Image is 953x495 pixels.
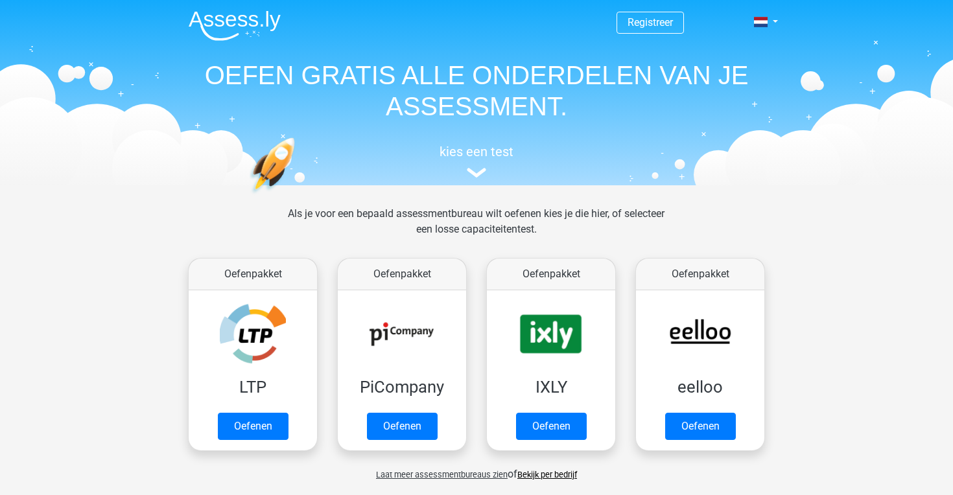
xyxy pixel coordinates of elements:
[367,413,438,440] a: Oefenen
[178,144,775,178] a: kies een test
[665,413,736,440] a: Oefenen
[189,10,281,41] img: Assessly
[467,168,486,178] img: assessment
[376,470,508,479] span: Laat meer assessmentbureaus zien
[628,16,673,29] a: Registreer
[516,413,587,440] a: Oefenen
[218,413,288,440] a: Oefenen
[178,456,775,482] div: of
[250,137,345,255] img: oefenen
[517,470,577,479] a: Bekijk per bedrijf
[178,60,775,122] h1: OEFEN GRATIS ALLE ONDERDELEN VAN JE ASSESSMENT.
[178,144,775,159] h5: kies een test
[277,206,675,253] div: Als je voor een bepaald assessmentbureau wilt oefenen kies je die hier, of selecteer een losse ca...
